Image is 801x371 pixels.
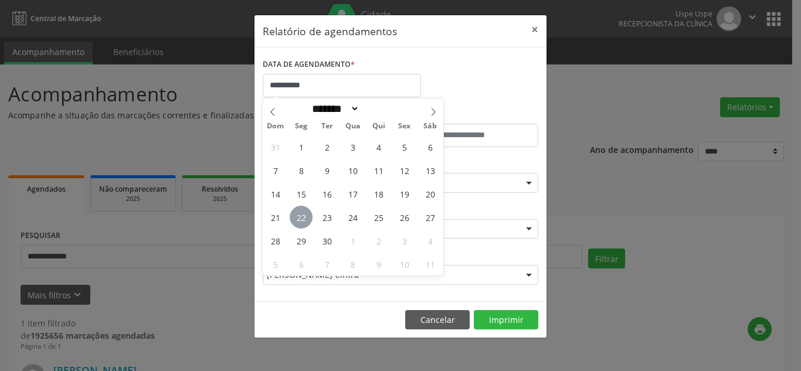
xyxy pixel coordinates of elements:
span: Outubro 4, 2025 [419,229,442,252]
span: Outubro 5, 2025 [264,253,287,275]
span: Setembro 3, 2025 [341,135,364,158]
span: Setembro 24, 2025 [341,206,364,229]
span: Setembro 27, 2025 [419,206,442,229]
span: Setembro 4, 2025 [367,135,390,158]
button: Close [523,15,547,44]
span: Setembro 16, 2025 [315,182,338,205]
span: Setembro 12, 2025 [393,159,416,182]
input: Year [359,103,398,115]
span: Setembro 7, 2025 [264,159,287,182]
span: Sáb [418,122,443,130]
span: Outubro 3, 2025 [393,229,416,252]
span: Setembro 8, 2025 [290,159,313,182]
span: Setembro 11, 2025 [367,159,390,182]
span: Setembro 15, 2025 [290,182,313,205]
span: Setembro 14, 2025 [264,182,287,205]
span: Setembro 25, 2025 [367,206,390,229]
span: Qui [366,122,392,130]
span: Setembro 13, 2025 [419,159,442,182]
button: Imprimir [474,310,538,330]
span: Setembro 1, 2025 [290,135,313,158]
span: Setembro 6, 2025 [419,135,442,158]
span: Setembro 26, 2025 [393,206,416,229]
button: Cancelar [405,310,470,330]
span: Setembro 30, 2025 [315,229,338,252]
span: Sex [392,122,418,130]
span: Dom [263,122,289,130]
span: Seg [289,122,314,130]
span: Setembro 29, 2025 [290,229,313,252]
span: Outubro 6, 2025 [290,253,313,275]
span: Outubro 8, 2025 [341,253,364,275]
span: Setembro 21, 2025 [264,206,287,229]
select: Month [308,103,359,115]
span: Agosto 31, 2025 [264,135,287,158]
span: Setembro 9, 2025 [315,159,338,182]
span: Setembro 19, 2025 [393,182,416,205]
label: DATA DE AGENDAMENTO [263,56,355,74]
span: Setembro 10, 2025 [341,159,364,182]
span: Setembro 22, 2025 [290,206,313,229]
h5: Relatório de agendamentos [263,23,397,39]
span: Outubro 1, 2025 [341,229,364,252]
span: Outubro 10, 2025 [393,253,416,275]
span: Setembro 20, 2025 [419,182,442,205]
span: Outubro 7, 2025 [315,253,338,275]
span: Setembro 28, 2025 [264,229,287,252]
span: Setembro 5, 2025 [393,135,416,158]
label: ATÉ [403,105,538,124]
span: Outubro 9, 2025 [367,253,390,275]
span: Setembro 2, 2025 [315,135,338,158]
span: Outubro 2, 2025 [367,229,390,252]
span: Setembro 23, 2025 [315,206,338,229]
span: Setembro 17, 2025 [341,182,364,205]
span: Qua [340,122,366,130]
span: Setembro 18, 2025 [367,182,390,205]
span: Ter [314,122,340,130]
span: Outubro 11, 2025 [419,253,442,275]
